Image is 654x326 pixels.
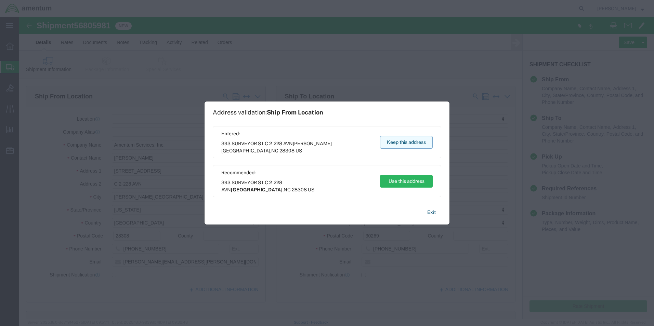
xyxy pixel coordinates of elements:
[213,109,323,116] h1: Address validation:
[231,187,283,192] span: [GEOGRAPHIC_DATA]
[267,109,323,116] span: Ship From Location
[271,148,278,153] span: NC
[279,148,295,153] span: 28308
[296,148,302,153] span: US
[380,136,433,149] button: Keep this address
[221,179,374,193] span: 393 SURVEYOR ST C 2-228 AVN ,
[422,206,441,218] button: Exit
[221,140,374,154] span: 393 SURVEYOR ST C 2-228 AVN ,
[380,175,433,188] button: Use this address
[308,187,314,192] span: US
[292,187,307,192] span: 28308
[284,187,291,192] span: NC
[221,130,374,137] span: Entered:
[221,169,374,176] span: Recommended:
[221,141,332,153] span: [PERSON_NAME][GEOGRAPHIC_DATA]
